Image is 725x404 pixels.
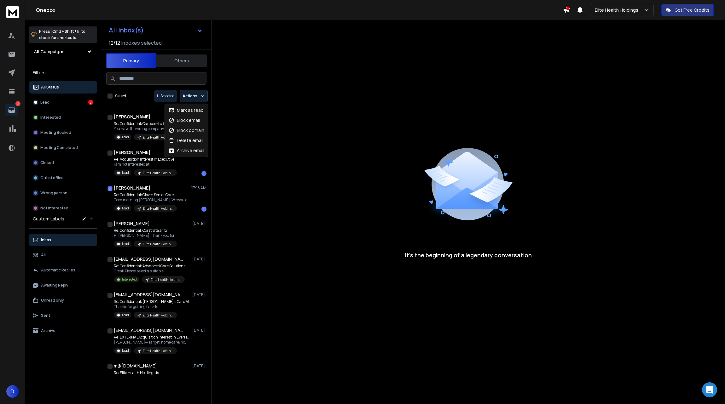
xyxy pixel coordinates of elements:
[41,283,68,288] p: Awaiting Reply
[405,251,532,259] p: It’s the beginning of a legendary conversation
[41,237,51,242] p: Inbox
[114,299,189,304] p: Re: Confidential: [PERSON_NAME]'s Care At
[114,370,182,375] p: Re: Elite Health Holdings is
[143,135,173,140] p: Elite Health Holdings - Home Care
[114,114,150,120] h1: [PERSON_NAME]
[41,85,59,90] p: All Status
[143,171,173,175] p: Elite Health Holdings - Home Care
[29,68,97,77] h3: Filters
[114,233,177,238] p: Hi [PERSON_NAME], Thank you for
[157,94,158,99] span: 1
[702,382,717,397] div: Open Intercom Messenger
[40,130,71,135] p: Meeting Booked
[40,191,67,196] p: Wrong person
[41,268,75,273] p: Automatic Replies
[122,170,129,175] p: Lead
[114,157,177,162] p: Re: Acquisition Interest in Executive
[156,54,207,68] button: Others
[40,160,54,165] p: Closed
[40,206,68,211] p: Not Interested
[40,115,61,120] p: Interested
[106,53,156,68] button: Primary
[122,277,137,282] p: Interested
[122,348,129,353] p: Lead
[169,107,204,113] div: Mark as read
[109,39,120,47] span: 12 / 12
[114,304,189,309] p: Thanks for getting back to
[122,135,129,139] p: Lead
[160,94,175,99] p: Selected
[114,149,150,156] h1: [PERSON_NAME]
[115,94,126,99] label: Select
[192,328,206,333] p: [DATE]
[34,48,65,55] h1: All Campaigns
[114,335,189,340] p: Re: EXTERNALAcquisition Interest in EverHome
[41,253,46,258] p: All
[192,363,206,368] p: [DATE]
[122,206,129,211] p: Lead
[192,292,206,297] p: [DATE]
[41,313,50,318] p: Sent
[192,221,206,226] p: [DATE]
[6,385,19,398] span: D
[114,197,188,202] p: Good morning [PERSON_NAME]. We would
[88,100,93,105] div: 3
[41,328,55,333] p: Archive
[114,327,183,333] h1: [EMAIL_ADDRESS][DOMAIN_NAME]
[114,126,177,131] p: You have the wrong company,
[114,162,177,167] p: I am not interested at
[192,257,206,262] p: [DATE]
[36,6,563,14] h1: Onebox
[114,185,150,191] h1: [PERSON_NAME]
[114,264,185,269] p: Re: Confidential: Advanced Care Solutions
[114,363,157,369] h1: m@[DOMAIN_NAME]
[114,340,189,345] p: [PERSON_NAME]— Target: home care/home health/hospice; $3–50M
[143,242,173,247] p: Elite Health Holdings - Home Care
[169,117,200,123] div: Block email
[39,28,85,41] p: Press to check for shortcuts.
[169,147,204,154] div: Archive email
[143,313,173,318] p: Elite Health Holdings - Home Care
[675,7,710,13] p: Get Free Credits
[121,39,162,47] h3: Inboxes selected
[33,216,64,222] h3: Custom Labels
[114,269,185,274] p: Great! Please select a suitable
[41,298,64,303] p: Unread only
[40,175,64,180] p: Out of office
[191,185,206,191] p: 07:18 AM
[122,313,129,317] p: Lead
[114,228,177,233] p: Re: Confidential: Corstrata a fit?
[595,7,641,13] p: Elite Health Holdings
[169,137,203,144] div: Delete email
[6,6,19,18] img: logo
[114,220,150,227] h1: [PERSON_NAME]
[109,27,144,33] h1: All Inbox(s)
[122,242,129,246] p: Lead
[201,171,206,176] div: 1
[114,121,177,126] p: Re: Confidential: Carepoint a fit?
[169,127,204,134] div: Block domain
[40,100,49,105] p: Lead
[114,292,183,298] h1: [EMAIL_ADDRESS][DOMAIN_NAME]
[201,207,206,212] div: 1
[51,28,80,35] span: Cmd + Shift + k
[114,192,188,197] p: Re: Confidential: Clover Senior Care
[151,277,181,282] p: Elite Health Holdings - Home Care
[114,256,183,262] h1: [EMAIL_ADDRESS][DOMAIN_NAME]
[143,206,173,211] p: Elite Health Holdings - Home Care
[183,94,197,99] p: Actions
[40,145,78,150] p: Meeting Completed
[15,101,20,106] p: 3
[143,349,173,353] p: Elite Health Holdings - Home Care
